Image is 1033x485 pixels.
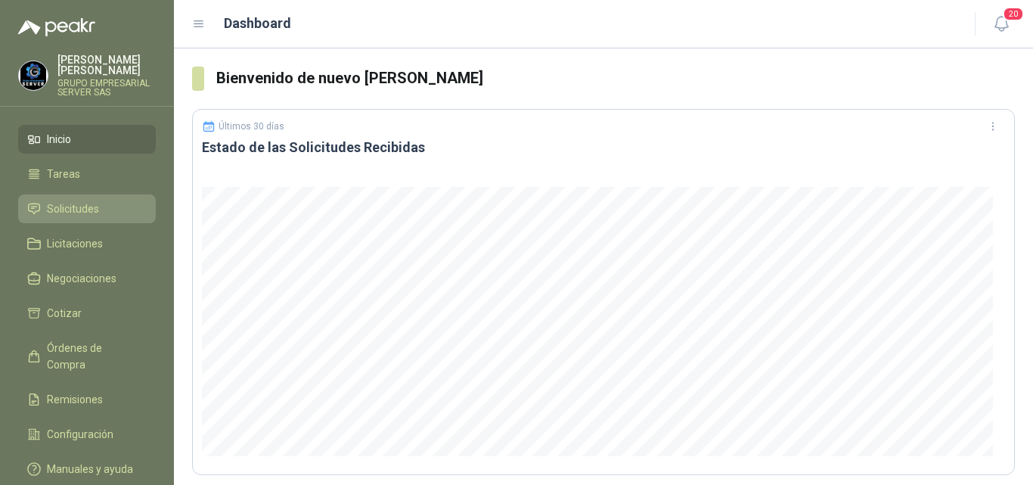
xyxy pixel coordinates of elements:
[57,79,156,97] p: GRUPO EMPRESARIAL SERVER SAS
[47,201,99,217] span: Solicitudes
[47,391,103,408] span: Remisiones
[47,305,82,322] span: Cotizar
[219,121,284,132] p: Últimos 30 días
[216,67,1015,90] h3: Bienvenido de nuevo [PERSON_NAME]
[18,194,156,223] a: Solicitudes
[47,340,141,373] span: Órdenes de Compra
[18,264,156,293] a: Negociaciones
[47,461,133,477] span: Manuales y ayuda
[224,13,291,34] h1: Dashboard
[18,125,156,154] a: Inicio
[47,166,80,182] span: Tareas
[18,18,95,36] img: Logo peakr
[47,235,103,252] span: Licitaciones
[1003,7,1024,21] span: 20
[18,385,156,414] a: Remisiones
[18,160,156,188] a: Tareas
[57,54,156,76] p: [PERSON_NAME] [PERSON_NAME]
[19,61,48,90] img: Company Logo
[18,299,156,328] a: Cotizar
[47,426,113,443] span: Configuración
[202,138,1005,157] h3: Estado de las Solicitudes Recibidas
[988,11,1015,38] button: 20
[18,229,156,258] a: Licitaciones
[18,420,156,449] a: Configuración
[18,334,156,379] a: Órdenes de Compra
[47,131,71,148] span: Inicio
[18,455,156,483] a: Manuales y ayuda
[47,270,116,287] span: Negociaciones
